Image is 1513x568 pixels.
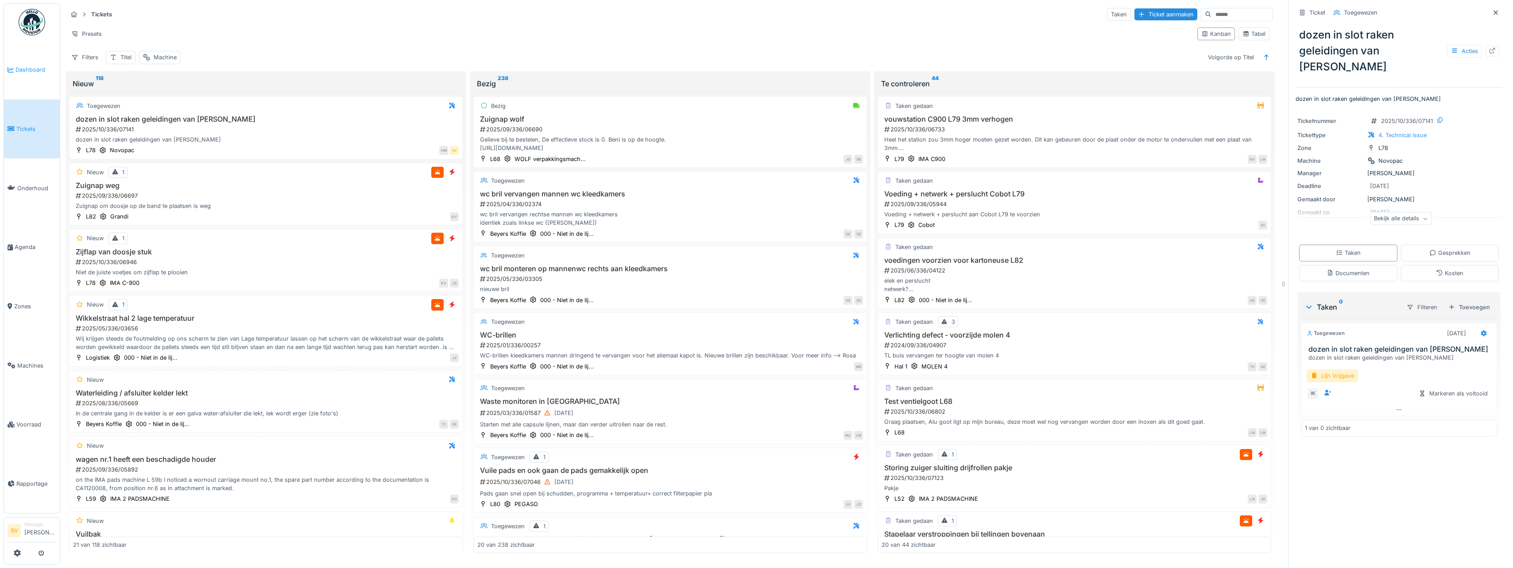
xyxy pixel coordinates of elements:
div: Te controleren [881,78,1268,89]
sup: 0 [1339,302,1343,312]
h3: Voeding + netwerk + perslucht Cobot L79 [882,190,1267,198]
div: 2025/10/336/06946 [75,258,459,266]
div: 000 - Niet in de lij... [540,362,594,371]
div: 2025/06/336/04122 [883,266,1267,275]
div: Zone [1297,144,1364,152]
div: L59 [86,495,96,503]
h3: Stapelaar verstroppingen bij tellingen bovenaan [882,530,1267,538]
div: JV [450,353,459,362]
div: elek en perslucht netwerk? te bevragen bij Bart [882,276,1267,293]
div: 2025/10/336/07046 [479,476,863,487]
div: 2025/08/336/05669 [75,399,459,407]
div: NV [1248,155,1257,164]
div: dozen in slot raken geleidingen van [PERSON_NAME] [1296,23,1502,78]
h3: voedingen voorzien voor kartoneuse L82 [882,256,1267,265]
h3: wc bril monteren op mannenwc rechts aan kleedkamers [477,265,863,273]
div: Pakje [882,484,1267,492]
div: L82 [86,212,96,221]
span: Machines [17,361,56,370]
div: 000 - Niet in de lij... [540,230,594,238]
div: Taken gedaan [895,517,933,525]
div: Ik heb een kleinere vuilbak nodig.Deze is te groot. [73,553,459,561]
div: WOLF verpakkingsmach... [515,155,586,163]
div: JD [1258,495,1267,503]
div: L78 [86,279,96,287]
a: Machines [4,336,60,395]
div: Beyers Koffie [86,420,122,428]
div: Markeren als voltooid [1415,388,1491,399]
h3: vouwstation C900 L79 3mm verhogen [882,115,1267,123]
div: WC-brillen kleedkamers mannen dringend te vervangen voor het allemaal kapot is. Nieuwe brillen zi... [477,351,863,360]
div: Taken [1107,8,1131,21]
div: Bezig [477,78,863,89]
div: Tabel [1242,30,1265,38]
div: 2025/09/336/05892 [75,465,459,474]
div: Nieuw [87,376,104,384]
div: GE [1248,296,1257,305]
h3: Zuignap wolf [477,115,863,123]
div: Kosten [1436,269,1463,277]
div: Toegewezen [491,177,525,185]
div: Deadline [1297,182,1364,190]
div: SV [450,146,459,155]
div: Taken [1304,302,1399,312]
div: 000 - Niet in de lij... [136,420,190,428]
div: L68 [894,428,905,437]
div: 2025/10/336/07123 [883,474,1267,482]
span: Tickets [16,125,56,133]
div: [DATE] [554,478,573,486]
div: KV [439,279,448,288]
h3: wagen nr.1 heeft een beschadigde houder [73,455,459,464]
a: Onderhoud [4,158,60,218]
p: dozen in slot raken geleidingen van [PERSON_NAME] [1296,95,1502,103]
div: Starten met alle capsule lijnen, maar dan verder uitrollen naar de rest. [477,420,863,429]
div: Nieuw [73,78,459,89]
a: Rapportage [4,454,60,514]
div: 2025/10/336/07141 [1381,117,1433,125]
div: 2024/09/336/04907 [883,341,1267,349]
div: 000 - Niet in de lij... [540,431,594,439]
div: GE [450,420,459,429]
div: Nieuw [87,441,104,450]
h3: Volmelder bak 3 gebrande koffie (= transport naar [GEOGRAPHIC_DATA]) [477,535,863,544]
strong: Tickets [88,10,116,19]
h3: Zijflap van doosje stuk [73,248,459,256]
h3: Vuilbak [73,530,459,538]
div: 1 [122,234,124,242]
span: Dashboard [15,65,56,74]
div: Machine [154,53,177,61]
div: 2025/09/336/05944 [883,200,1267,208]
div: L80 [490,500,500,508]
div: GE [1258,296,1267,305]
div: 4. Technical issue [1378,131,1427,139]
div: Toegewezen [491,251,525,260]
div: Toegewezen [1344,8,1378,17]
div: Ticket aanmaken [1134,8,1197,20]
a: Agenda [4,218,60,277]
div: MOLEN 4 [921,362,948,371]
div: IMA C-900 [110,279,139,287]
div: L78 [1378,144,1388,152]
div: TL buis vervangen ter hoogte van molen 4 [882,351,1267,360]
div: Kanban [1201,30,1231,38]
div: Taken gedaan [895,318,933,326]
div: 1 [543,522,546,530]
div: 2025/09/336/06697 [75,192,459,200]
a: SV Manager[PERSON_NAME] [8,521,56,542]
h3: dozen in slot raken geleidingen van [PERSON_NAME] [73,115,459,123]
div: Pads gaan snel open bij schudden, programma + temperatuur+ correct filterpapier pla [477,489,863,498]
div: Presets [67,27,106,40]
div: L79 [894,155,904,163]
div: Acties [1447,45,1482,58]
div: LM [1258,155,1267,164]
div: Heel het station zou 3mm hoger moeten gezet worden. Dit kan gebeuren door de plaat onder de motor... [882,135,1267,152]
div: on the IMA pads machine L 59b I noticed a wornout carriage mount no.1, the spare part number acco... [73,476,459,492]
img: Badge_color-CXgf-gQk.svg [19,9,45,35]
div: Beyers Koffie [490,362,526,371]
div: L68 [490,155,500,163]
sup: 118 [96,78,104,89]
div: SV [1258,221,1267,230]
div: Toegewezen [1307,330,1345,337]
h3: Wikkelstraat hal 2 lage temperatuur [73,314,459,322]
div: Taken gedaan [895,102,933,110]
